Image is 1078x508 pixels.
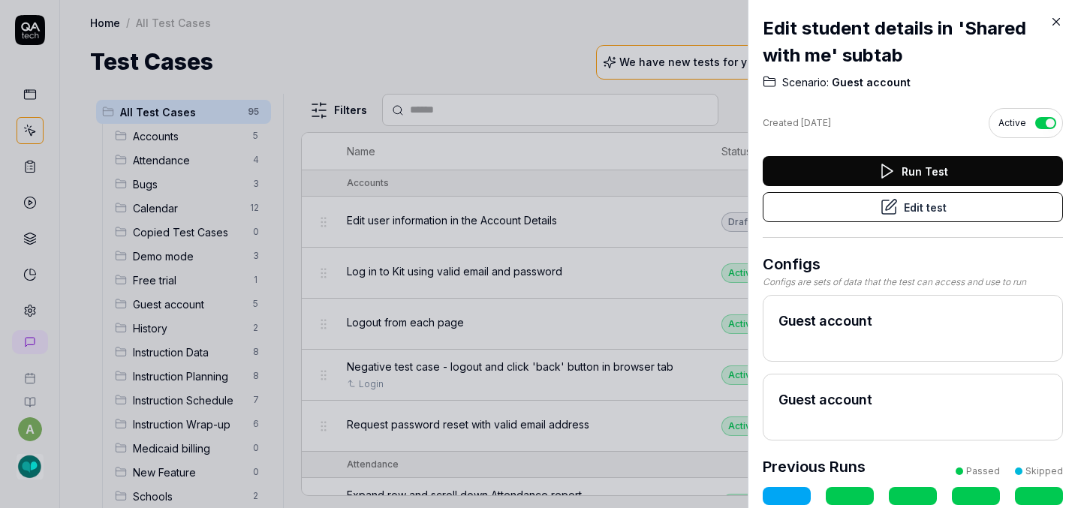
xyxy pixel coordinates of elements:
[778,389,1047,410] h2: Guest account
[966,464,1000,478] div: Passed
[778,311,1047,331] h2: Guest account
[763,156,1063,186] button: Run Test
[1025,464,1063,478] div: Skipped
[763,116,831,130] div: Created
[998,116,1026,130] span: Active
[763,192,1063,222] button: Edit test
[763,15,1063,69] h2: Edit student details in 'Shared with me' subtab
[801,117,831,128] time: [DATE]
[763,253,1063,275] h3: Configs
[763,275,1063,289] div: Configs are sets of data that the test can access and use to run
[763,455,866,478] h3: Previous Runs
[782,75,829,90] span: Scenario:
[829,75,911,90] span: Guest account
